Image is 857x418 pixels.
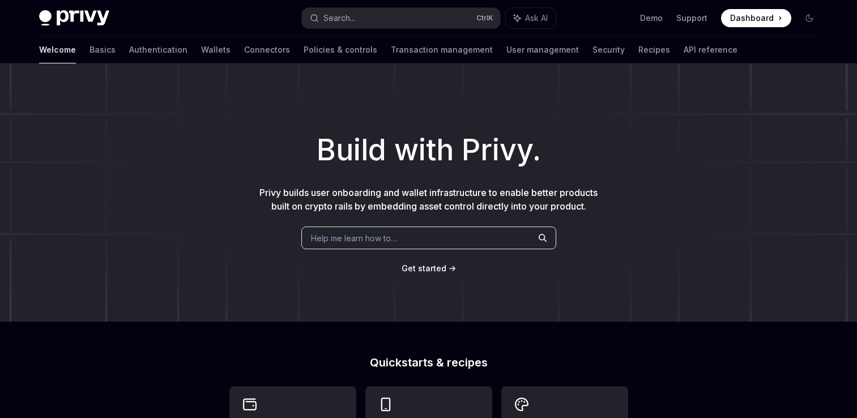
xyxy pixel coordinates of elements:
[721,9,791,27] a: Dashboard
[244,36,290,63] a: Connectors
[39,36,76,63] a: Welcome
[638,36,670,63] a: Recipes
[18,128,839,172] h1: Build with Privy.
[592,36,625,63] a: Security
[676,12,707,24] a: Support
[506,8,556,28] button: Ask AI
[311,232,397,244] span: Help me learn how to…
[800,9,818,27] button: Toggle dark mode
[730,12,774,24] span: Dashboard
[304,36,377,63] a: Policies & controls
[129,36,187,63] a: Authentication
[323,11,355,25] div: Search...
[201,36,231,63] a: Wallets
[525,12,548,24] span: Ask AI
[476,14,493,23] span: Ctrl K
[259,187,598,212] span: Privy builds user onboarding and wallet infrastructure to enable better products built on crypto ...
[402,263,446,273] span: Get started
[640,12,663,24] a: Demo
[302,8,500,28] button: Search...CtrlK
[39,10,109,26] img: dark logo
[229,357,628,368] h2: Quickstarts & recipes
[402,263,446,274] a: Get started
[391,36,493,63] a: Transaction management
[89,36,116,63] a: Basics
[684,36,737,63] a: API reference
[506,36,579,63] a: User management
